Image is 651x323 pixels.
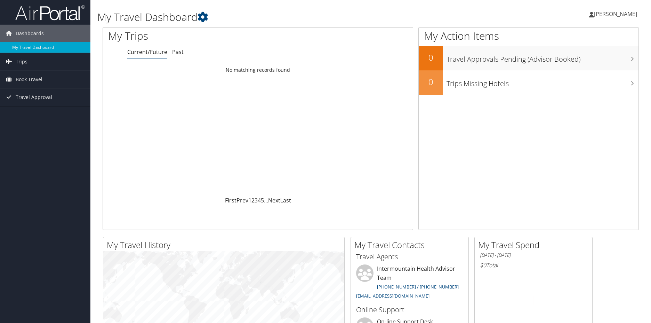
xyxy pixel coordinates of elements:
[354,239,468,251] h2: My Travel Contacts
[356,252,463,262] h3: Travel Agents
[16,25,44,42] span: Dashboards
[447,75,638,89] h3: Trips Missing Hotels
[594,10,637,18] span: [PERSON_NAME]
[353,264,467,302] li: Intermountain Health Advisor Team
[480,261,587,269] h6: Total
[264,197,268,204] span: …
[15,5,85,21] img: airportal-logo.png
[478,239,592,251] h2: My Travel Spend
[268,197,280,204] a: Next
[419,76,443,88] h2: 0
[225,197,236,204] a: First
[108,29,279,43] h1: My Trips
[236,197,248,204] a: Prev
[280,197,291,204] a: Last
[16,53,27,70] span: Trips
[419,46,638,70] a: 0Travel Approvals Pending (Advisor Booked)
[16,89,52,106] span: Travel Approval
[589,3,644,24] a: [PERSON_NAME]
[97,10,462,24] h1: My Travel Dashboard
[107,239,344,251] h2: My Travel History
[377,284,459,290] a: [PHONE_NUMBER] / [PHONE_NUMBER]
[172,48,184,56] a: Past
[258,197,261,204] a: 4
[255,197,258,204] a: 3
[356,305,463,315] h3: Online Support
[16,71,42,88] span: Book Travel
[419,52,443,63] h2: 0
[103,64,413,76] td: No matching records found
[480,252,587,259] h6: [DATE] - [DATE]
[419,70,638,95] a: 0Trips Missing Hotels
[480,261,486,269] span: $0
[447,51,638,64] h3: Travel Approvals Pending (Advisor Booked)
[261,197,264,204] a: 5
[356,293,429,299] a: [EMAIL_ADDRESS][DOMAIN_NAME]
[248,197,251,204] a: 1
[251,197,255,204] a: 2
[419,29,638,43] h1: My Action Items
[127,48,167,56] a: Current/Future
